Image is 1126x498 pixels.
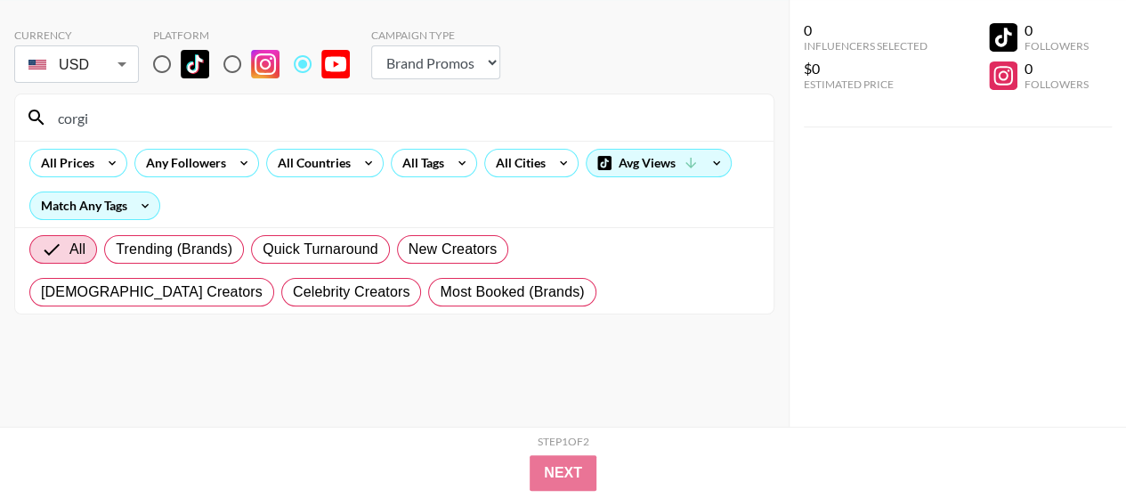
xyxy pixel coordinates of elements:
div: Avg Views [587,150,731,176]
input: Search by User Name [47,103,763,132]
span: [DEMOGRAPHIC_DATA] Creators [41,282,263,303]
div: Followers [1025,39,1089,53]
img: TikTok [181,50,209,78]
button: Next [530,455,596,491]
div: All Countries [267,150,354,176]
div: All Cities [485,150,549,176]
span: Most Booked (Brands) [440,282,584,303]
iframe: Drift Widget Chat Controller [1037,409,1105,477]
div: Platform [153,29,364,42]
img: Instagram [251,50,279,78]
div: 0 [804,21,928,39]
div: Currency [14,29,139,42]
span: Celebrity Creators [293,282,410,303]
span: All [69,239,85,260]
div: All Tags [392,150,448,176]
div: $0 [804,60,928,78]
div: 0 [1025,60,1089,78]
div: Step 1 of 2 [538,435,589,448]
div: USD [18,49,135,80]
span: Trending (Brands) [116,239,232,260]
div: Influencers Selected [804,39,928,53]
div: 0 [1025,21,1089,39]
img: YouTube [321,50,350,78]
div: All Prices [30,150,98,176]
div: Any Followers [135,150,230,176]
span: New Creators [409,239,498,260]
div: Estimated Price [804,78,928,91]
span: Quick Turnaround [263,239,378,260]
div: Campaign Type [371,29,500,42]
div: Followers [1025,78,1089,91]
div: Match Any Tags [30,192,159,219]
